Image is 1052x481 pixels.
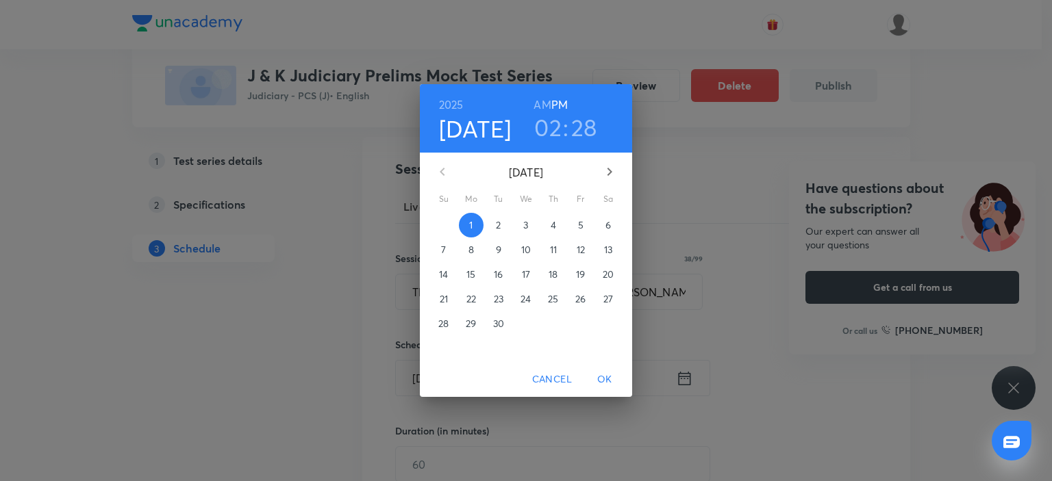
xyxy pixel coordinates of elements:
[596,213,621,237] button: 6
[438,317,449,330] p: 28
[459,237,484,262] button: 8
[459,311,484,336] button: 29
[431,262,456,287] button: 14
[568,192,593,206] span: Fr
[576,268,585,281] p: 19
[468,243,474,257] p: 8
[534,113,562,142] button: 02
[541,213,566,237] button: 4
[514,287,538,311] button: 24
[496,218,501,232] p: 2
[596,237,621,262] button: 13
[583,367,627,392] button: OK
[568,262,593,287] button: 19
[551,95,568,114] button: PM
[486,311,511,336] button: 30
[469,218,473,232] p: 1
[596,192,621,206] span: Sa
[431,237,456,262] button: 7
[541,192,566,206] span: Th
[459,192,484,206] span: Mo
[596,262,621,287] button: 20
[603,292,613,306] p: 27
[603,268,614,281] p: 20
[441,243,446,257] p: 7
[494,268,503,281] p: 16
[551,218,556,232] p: 4
[523,218,528,232] p: 3
[578,218,584,232] p: 5
[605,218,611,232] p: 6
[496,243,501,257] p: 9
[568,237,593,262] button: 12
[541,287,566,311] button: 25
[459,287,484,311] button: 22
[439,95,464,114] button: 2025
[568,213,593,237] button: 5
[541,237,566,262] button: 11
[532,371,572,388] span: Cancel
[563,113,568,142] h3: :
[486,287,511,311] button: 23
[466,292,476,306] p: 22
[459,262,484,287] button: 15
[486,262,511,287] button: 16
[575,292,586,306] p: 26
[549,268,558,281] p: 18
[541,262,566,287] button: 18
[604,243,612,257] p: 13
[550,243,557,257] p: 11
[514,237,538,262] button: 10
[431,311,456,336] button: 28
[431,287,456,311] button: 21
[514,213,538,237] button: 3
[494,292,503,306] p: 23
[486,192,511,206] span: Tu
[521,292,531,306] p: 24
[440,292,448,306] p: 21
[466,317,476,330] p: 29
[486,213,511,237] button: 2
[588,371,621,388] span: OK
[493,317,504,330] p: 30
[439,114,512,143] button: [DATE]
[439,268,448,281] p: 14
[548,292,558,306] p: 25
[514,192,538,206] span: We
[527,367,577,392] button: Cancel
[466,268,475,281] p: 15
[596,287,621,311] button: 27
[568,287,593,311] button: 26
[577,243,585,257] p: 12
[486,237,511,262] button: 9
[459,213,484,237] button: 1
[514,262,538,287] button: 17
[431,192,456,206] span: Su
[571,113,597,142] button: 28
[534,95,551,114] button: AM
[521,243,531,257] p: 10
[522,268,530,281] p: 17
[459,164,593,181] p: [DATE]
